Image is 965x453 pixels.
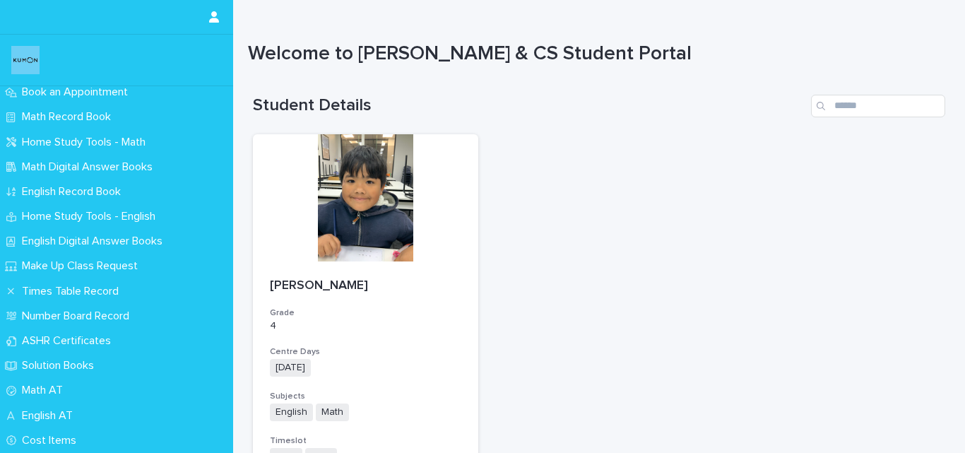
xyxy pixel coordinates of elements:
[270,359,311,377] span: [DATE]
[16,409,84,423] p: English AT
[270,404,313,421] span: English
[16,310,141,323] p: Number Board Record
[16,160,164,174] p: Math Digital Answer Books
[253,95,805,116] h1: Student Details
[270,307,461,319] h3: Grade
[248,42,940,66] h1: Welcome to [PERSON_NAME] & CS Student Portal
[16,110,122,124] p: Math Record Book
[11,46,40,74] img: o6XkwfS7S2qhyeB9lxyF
[16,235,174,248] p: English Digital Answer Books
[16,359,105,372] p: Solution Books
[16,185,132,199] p: English Record Book
[270,320,461,332] p: 4
[16,136,157,149] p: Home Study Tools - Math
[811,95,945,117] input: Search
[16,86,139,99] p: Book an Appointment
[16,285,130,298] p: Times Table Record
[16,384,74,397] p: Math AT
[16,210,167,223] p: Home Study Tools - English
[270,346,461,358] h3: Centre Days
[316,404,349,421] span: Math
[270,278,461,294] p: [PERSON_NAME]
[270,391,461,402] h3: Subjects
[270,435,461,447] h3: Timeslot
[16,434,88,447] p: Cost Items
[16,334,122,348] p: ASHR Certificates
[16,259,149,273] p: Make Up Class Request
